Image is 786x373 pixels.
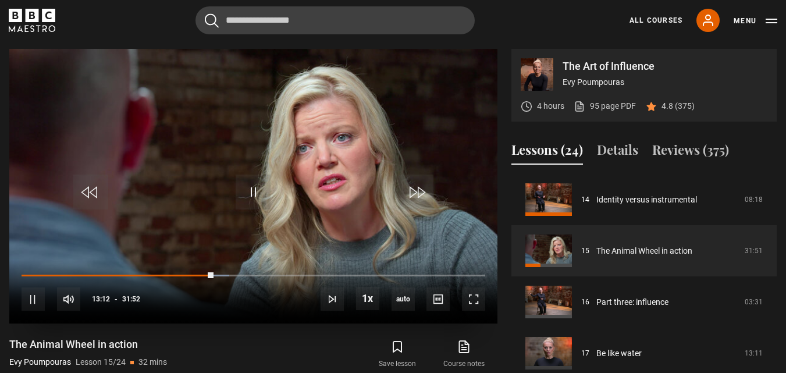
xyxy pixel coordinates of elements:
button: Lessons (24) [511,140,583,165]
a: Part three: influence [596,296,668,308]
p: The Art of Influence [563,61,767,72]
a: Be like water [596,347,642,360]
button: Next Lesson [321,287,344,311]
div: Current quality: 720p [392,287,415,311]
button: Save lesson [364,338,431,371]
a: Identity versus instrumental [596,194,697,206]
button: Playback Rate [356,287,379,310]
button: Details [597,140,638,165]
button: Reviews (375) [652,140,729,165]
svg: BBC Maestro [9,9,55,32]
button: Toggle navigation [734,15,777,27]
span: auto [392,287,415,311]
video-js: Video Player [9,49,497,324]
p: 32 mins [138,356,167,368]
a: All Courses [629,15,682,26]
button: Fullscreen [462,287,485,311]
button: Captions [426,287,450,311]
p: 4 hours [537,100,564,112]
button: Pause [22,287,45,311]
p: Evy Poumpouras [563,76,767,88]
span: - [115,295,118,303]
input: Search [195,6,475,34]
p: Lesson 15/24 [76,356,126,368]
span: 31:52 [122,289,140,310]
h1: The Animal Wheel in action [9,338,167,351]
span: 13:12 [92,289,110,310]
a: 95 page PDF [574,100,636,112]
a: The Animal Wheel in action [596,245,692,257]
p: Evy Poumpouras [9,356,71,368]
div: Progress Bar [22,275,485,277]
button: Submit the search query [205,13,219,28]
a: Course notes [431,338,497,371]
p: 4.8 (375) [661,100,695,112]
button: Mute [57,287,80,311]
